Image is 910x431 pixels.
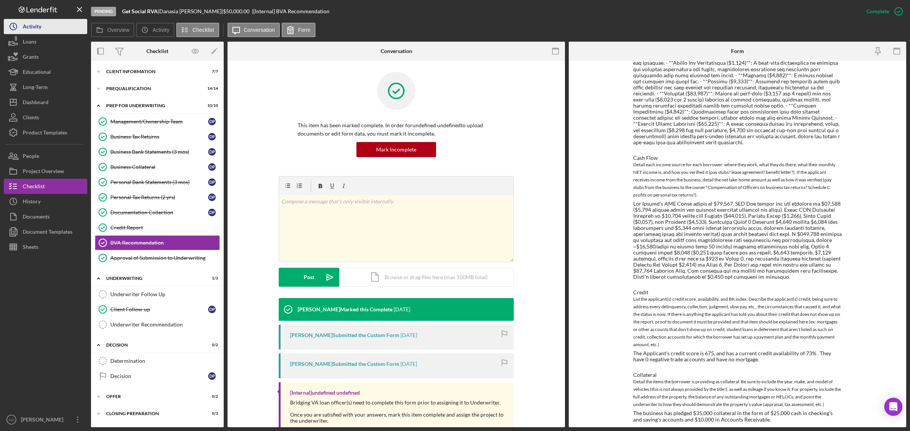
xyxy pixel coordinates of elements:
time: 2025-07-29 00:54 [400,332,417,338]
div: Client Follow-up [110,306,208,312]
div: Closing Preparation [106,411,199,416]
div: Client Information [106,69,199,74]
div: Credit [633,289,842,295]
div: Offer [106,394,199,399]
div: BVA Recommendation [110,240,220,246]
div: Credit Report [110,225,220,231]
div: Business Tax Returns [110,134,208,140]
div: Bridging VA loan officer(s) need to complete this form prior to assigning it to Underwriter. Once... [290,400,506,424]
div: Personal Bank Statements (3 mos) [110,179,208,185]
label: Overview [107,27,129,33]
div: Business Bank Statements (3 mos) [110,149,208,155]
a: People [4,148,87,164]
div: History [23,194,41,211]
a: Management/Ownership TeamDP [95,114,220,129]
div: [PERSON_NAME] Submitted the Custom Form [290,332,399,338]
a: Clients [4,110,87,125]
div: 0 / 2 [204,343,218,347]
button: Mark Incomplete [356,142,436,157]
a: Personal Bank Statements (3 mos)DP [95,175,220,190]
div: [Internal] undefined undefined [290,390,360,396]
div: D P [208,148,216,156]
div: Detail the items the borrower is providing as collateral. Be sure to include the year, make, and ... [633,378,842,408]
div: Clients [23,110,39,127]
button: Document Templates [4,224,87,239]
a: Determination [95,353,220,369]
a: Business Tax ReturnsDP [95,129,220,144]
button: CC[PERSON_NAME] [4,412,87,427]
div: | [122,8,159,14]
div: Post [304,268,314,287]
div: Decision [106,343,199,347]
button: Activity [136,23,174,37]
div: Checklist [23,179,45,196]
div: [PERSON_NAME] Marked this Complete [298,306,392,312]
a: Approval of Submission to Underwriting [95,250,220,265]
b: Get Social RVA [122,8,158,14]
div: Documents [23,209,50,226]
button: Long-Term [4,80,87,95]
button: Checklist [4,179,87,194]
div: D P [208,133,216,141]
p: This item has been marked complete. In order for undefined undefined to upload documents or edit ... [298,121,495,138]
div: Mark Incomplete [376,142,416,157]
div: Long-Term [23,80,48,97]
div: Approval of Submission to Underwriting [110,255,220,261]
button: Grants [4,49,87,64]
div: Cash Flow [633,155,842,161]
div: 14 / 14 [204,86,218,91]
button: Form [282,23,315,37]
div: The Applicant's credit score is 675, and has a current credit availability of 73% . They have 0 n... [633,350,842,362]
button: Documents [4,209,87,224]
button: Product Templates [4,125,87,140]
div: 0 / 2 [204,394,218,399]
div: Personal Tax Returns (2 yrs) [110,194,208,200]
button: Checklist [176,23,219,37]
div: Underwriter Recommendation [110,322,220,328]
button: Activity [4,19,87,34]
button: Sheets [4,239,87,255]
div: Educational [23,64,51,81]
label: Form [298,27,311,33]
div: D P [208,163,216,171]
a: Business Bank Statements (3 mos)DP [95,144,220,159]
div: Conversation [381,48,412,54]
button: Conversation [227,23,280,37]
a: DecisionDP [95,369,220,384]
div: Decision [110,373,208,379]
button: Overview [91,23,134,37]
div: Sheets [23,239,38,256]
div: 7 / 7 [204,69,218,74]
div: Document Templates [23,224,72,241]
div: $50,000.00 [223,8,252,14]
button: History [4,194,87,209]
div: Complete [866,4,889,19]
a: Project Overview [4,164,87,179]
label: Conversation [244,27,275,33]
div: 10 / 10 [204,103,218,108]
div: Business Collateral [110,164,208,170]
div: Prequalification [106,86,199,91]
button: Loans [4,34,87,49]
div: 1 / 3 [204,276,218,281]
div: Detail each income source for each borrower: where they work, what they do there, what their mont... [633,161,842,199]
label: Checklist [193,27,214,33]
div: Checklist [146,48,168,54]
div: Open Intercom Messenger [884,398,902,416]
button: Educational [4,64,87,80]
div: D P [208,194,216,201]
a: Dashboard [4,95,87,110]
div: Collateral [633,372,842,378]
a: Business CollateralDP [95,159,220,175]
div: Prep for Underwriting [106,103,199,108]
div: D P [208,209,216,216]
div: Underwriting [106,276,199,281]
a: BVA Recommendation [95,235,220,250]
